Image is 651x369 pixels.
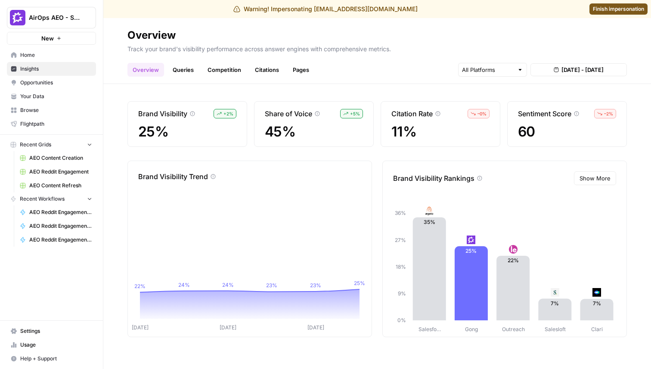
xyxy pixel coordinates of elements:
a: Home [7,48,96,62]
button: Workspace: AirOps AEO - Single Brand (Gong) [7,7,96,28]
tspan: 9% [398,290,406,297]
img: AirOps AEO - Single Brand (Gong) Logo [10,10,25,25]
a: Opportunities [7,76,96,90]
a: Flightpath [7,117,96,131]
a: AEO Content Refresh [16,179,96,192]
span: 25% [138,124,236,140]
a: AEO Reddit Engagement - Fork [16,205,96,219]
a: Overview [127,63,164,77]
tspan: [DATE] [220,324,236,331]
span: – 2 % [604,110,613,117]
span: 11% [391,124,490,140]
img: vpq3xj2nnch2e2ivhsgwmf7hbkjf [551,288,559,297]
img: w5j8drkl6vorx9oircl0z03rjk9p [509,245,518,254]
tspan: Outreach [502,326,525,332]
span: Usage [20,341,92,349]
span: – 0 % [477,110,487,117]
span: + 5 % [350,110,360,117]
span: AirOps AEO - Single Brand (Gong) [29,13,81,22]
p: Share of Voice [265,109,312,119]
p: Track your brand's visibility performance across answer engines with comprehensive metrics. [127,42,627,53]
span: Help + Support [20,355,92,363]
span: Opportunities [20,79,92,87]
tspan: 25% [354,280,365,286]
span: Your Data [20,93,92,100]
tspan: 36% [395,210,406,216]
span: Flightpath [20,120,92,128]
button: Recent Grids [7,138,96,151]
span: Recent Grids [20,141,51,149]
a: Insights [7,62,96,76]
tspan: Gong [465,326,478,332]
p: Brand Visibility Rankings [393,173,474,183]
span: AEO Reddit Engagement - Fork [29,236,92,244]
a: AEO Reddit Engagement - Fork [16,233,96,247]
img: w6cjb6u2gvpdnjw72qw8i2q5f3eb [467,236,475,244]
tspan: Salesloft [545,326,566,332]
a: AEO Reddit Engagement [16,165,96,179]
a: AEO Content Creation [16,151,96,165]
a: Competition [202,63,246,77]
a: Browse [7,103,96,117]
span: Settings [20,327,92,335]
tspan: [DATE] [132,324,149,331]
tspan: 23% [310,282,321,288]
span: AEO Reddit Engagement - Fork [29,222,92,230]
span: Show More [580,174,611,183]
a: Pages [288,63,314,77]
tspan: [DATE] [307,324,324,331]
text: 7% [551,300,559,307]
p: Brand Visibility [138,109,187,119]
span: Browse [20,106,92,114]
button: Recent Workflows [7,192,96,205]
tspan: 24% [222,282,234,288]
a: Citations [250,63,284,77]
span: AEO Content Refresh [29,182,92,189]
img: h6qlr8a97mop4asab8l5qtldq2wv [592,288,601,297]
div: Warning! Impersonating [EMAIL_ADDRESS][DOMAIN_NAME] [233,5,418,13]
span: 60 [518,124,616,140]
span: AEO Reddit Engagement - Fork [29,208,92,216]
span: Finish impersonation [593,5,644,13]
tspan: 18% [396,264,406,270]
a: Queries [167,63,199,77]
text: 25% [465,248,477,254]
span: + 2 % [223,110,233,117]
span: Insights [20,65,92,73]
tspan: Salesfo… [418,326,441,332]
text: 22% [508,257,519,264]
span: AEO Content Creation [29,154,92,162]
span: New [41,34,54,43]
a: Usage [7,338,96,352]
tspan: 23% [266,282,277,288]
input: All Platforms [462,65,514,74]
div: Overview [127,28,176,42]
p: Citation Rate [391,109,433,119]
button: Help + Support [7,352,96,366]
button: [DATE] - [DATE] [530,63,627,76]
span: Home [20,51,92,59]
tspan: Clari [591,326,603,332]
tspan: 24% [178,282,190,288]
button: New [7,32,96,45]
tspan: 0% [397,317,406,323]
button: Show More [574,171,616,185]
a: Settings [7,324,96,338]
tspan: 27% [395,237,406,243]
span: 45% [265,124,363,140]
text: 7% [593,300,601,307]
a: AEO Reddit Engagement - Fork [16,219,96,233]
text: 35% [424,219,435,225]
img: e001jt87q6ctylcrzboubucy6uux [425,207,434,215]
span: [DATE] - [DATE] [561,65,604,74]
tspan: 22% [134,283,146,289]
span: AEO Reddit Engagement [29,168,92,176]
span: Recent Workflows [20,195,65,203]
a: Finish impersonation [589,3,648,15]
p: Brand Visibility Trend [138,171,208,182]
p: Sentiment Score [518,109,571,119]
a: Your Data [7,90,96,103]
